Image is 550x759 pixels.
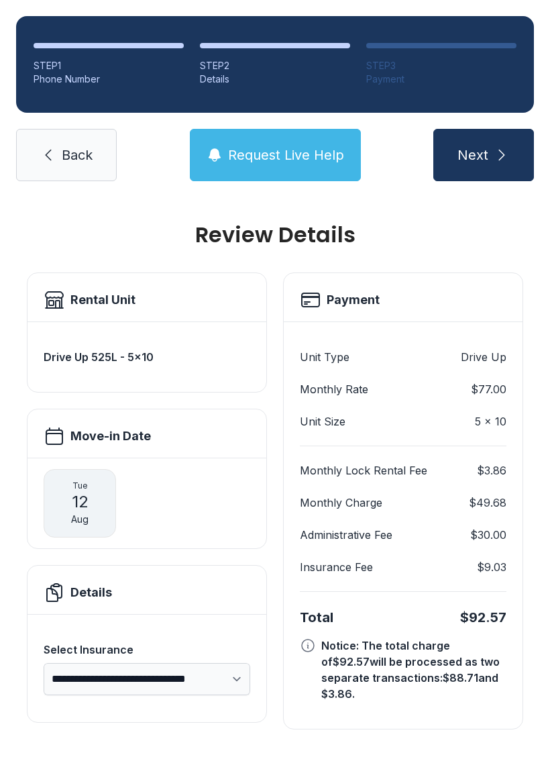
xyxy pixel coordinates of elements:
[72,480,88,491] span: Tue
[200,59,350,72] div: STEP 2
[300,381,368,397] dt: Monthly Rate
[457,146,488,164] span: Next
[228,146,344,164] span: Request Live Help
[321,638,506,702] div: Notice: The total charge of $92.57 will be processed as two separate transactions: $88.71 and $3....
[366,59,516,72] div: STEP 3
[470,527,506,543] dd: $30.00
[44,663,250,695] select: Select Insurance
[300,527,392,543] dt: Administrative Fee
[300,349,349,365] dt: Unit Type
[72,491,89,513] span: 12
[44,349,250,365] h3: Drive Up 525L - 5x10
[70,427,151,446] h2: Move-in Date
[44,642,250,658] div: Select Insurance
[475,413,506,429] dd: 5 x 10
[27,224,523,246] h1: Review Details
[70,291,135,309] h2: Rental Unit
[300,413,345,429] dt: Unit Size
[477,462,506,478] dd: $3.86
[200,72,350,86] div: Details
[300,462,427,478] dt: Monthly Lock Rental Fee
[71,513,89,526] span: Aug
[34,59,184,72] div: STEP 1
[300,495,382,511] dt: Monthly Charge
[300,608,333,627] div: Total
[62,146,93,164] span: Back
[469,495,506,511] dd: $49.68
[366,72,516,86] div: Payment
[461,349,506,365] dd: Drive Up
[327,291,380,309] h2: Payment
[460,608,506,627] div: $92.57
[300,559,373,575] dt: Insurance Fee
[70,583,112,602] h2: Details
[34,72,184,86] div: Phone Number
[471,381,506,397] dd: $77.00
[477,559,506,575] dd: $9.03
